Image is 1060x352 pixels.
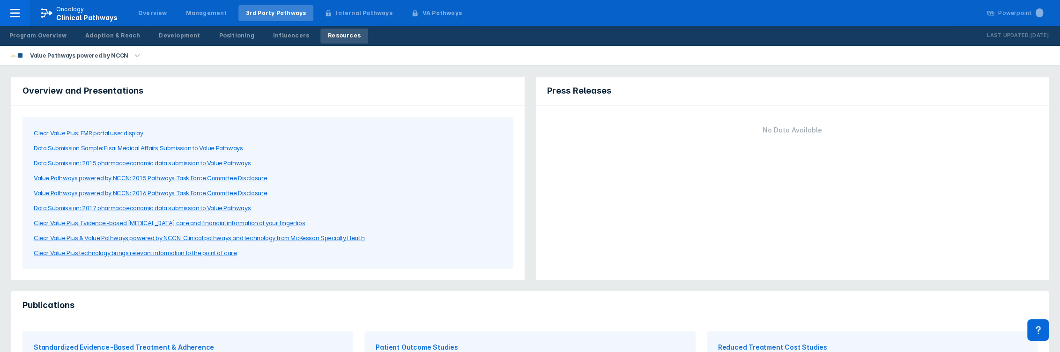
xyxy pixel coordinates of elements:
div: Value Pathways powered by NCCN: 2015 Pathways Task Force Committee Disclosure [34,173,267,183]
span: Overview and Presentations [22,85,143,96]
div: Clear Value Plus: Evidence-based [MEDICAL_DATA] care and financial information at your fingertips [34,218,305,227]
div: Powerpoint [998,9,1043,17]
span: Standardized Evidence-Based Treatment & Adherence [34,343,214,352]
a: Clear Value Plus & Value Pathways powered by NCCN: Clinical pathways and technology from McKesson... [34,233,502,242]
span: Press Releases [547,85,611,96]
a: Clear Value Plus: EMR portal user display [34,128,502,138]
div: Positioning [219,31,254,40]
span: Patient Outcome Studies [376,343,458,352]
div: Clear Value Plus technology brings relevant information to the point of care [34,248,237,257]
div: Clear Value Plus & Value Pathways powered by NCCN: Clinical pathways and technology from McKesson... [34,233,364,242]
p: Last Updated: [987,31,1030,40]
a: Management [178,5,235,21]
div: Value Pathways powered by NCCN [26,49,132,62]
a: Overview [131,5,175,21]
a: Positioning [212,29,262,44]
span: Clinical Pathways [56,14,118,22]
div: Data Submission: 2015 pharmacoeconomic data submission to Value Pathways [34,158,251,168]
div: Data Submission Sample: Eisai Medical Affairs Submission to Value Pathways [34,143,243,153]
div: 3rd Party Pathways [246,9,306,17]
div: Resources [328,31,361,40]
a: Value Pathways powered by NCCN: 2015 Pathways Task Force Committee Disclosure [34,173,502,183]
a: Influencers [266,29,317,44]
a: Development [151,29,208,44]
a: Clear Value Plus: Evidence-based [MEDICAL_DATA] care and financial information at your fingertips [34,218,502,227]
div: VA Pathways [423,9,462,17]
div: Program Overview [9,31,67,40]
div: No Data Available [536,125,1049,136]
a: Clear Value Plus technology brings relevant information to the point of care [34,248,502,257]
a: Data Submission Sample: Eisai Medical Affairs Submission to Value Pathways [34,143,502,153]
span: Publications [22,300,74,311]
div: Overview [138,9,167,17]
div: Internal Pathways [336,9,392,17]
a: Data Submission: 2015 pharmacoeconomic data submission to Value Pathways [34,158,502,168]
a: Data Submission: 2017 pharmacoeconomic data submission to Value Pathways [34,203,502,213]
a: Program Overview [2,29,74,44]
div: Management [186,9,227,17]
span: Reduced Treatment Cost Studies [718,343,827,352]
div: Data Submission: 2017 pharmacoeconomic data submission to Value Pathways [34,203,251,213]
div: Development [159,31,200,40]
div: Influencers [273,31,309,40]
p: [DATE] [1030,31,1049,40]
div: Contact Support [1027,319,1049,341]
a: Value Pathways powered by NCCN: 2016 Pathways Task Force Committee Disclosure [34,188,502,198]
div: Adoption & Reach [85,31,140,40]
img: value-pathways-nccn [11,53,22,58]
a: 3rd Party Pathways [238,5,314,21]
div: Value Pathways powered by NCCN: 2016 Pathways Task Force Committee Disclosure [34,188,267,198]
p: Oncology [56,5,84,14]
div: Clear Value Plus: EMR portal user display [34,128,143,138]
a: Adoption & Reach [78,29,148,44]
a: Resources [320,29,368,44]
